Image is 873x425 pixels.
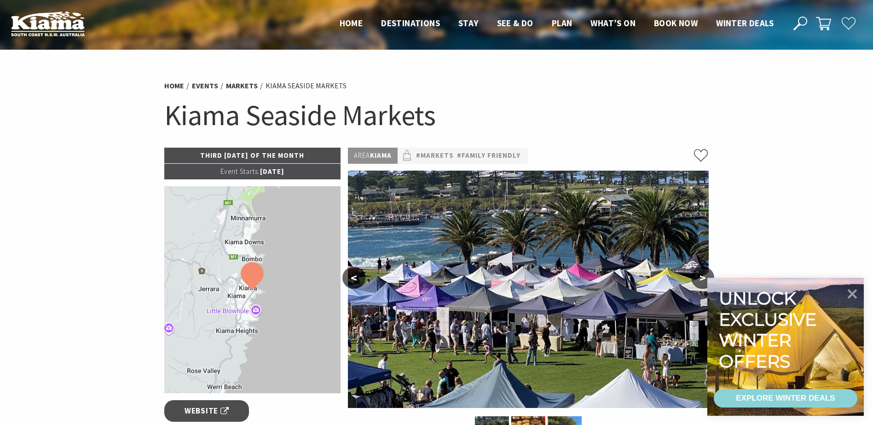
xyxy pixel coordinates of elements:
[330,16,783,31] nav: Main Menu
[185,405,229,417] span: Website
[354,151,370,160] span: Area
[736,389,835,408] div: EXPLORE WINTER DEALS
[458,17,479,29] span: Stay
[714,389,857,408] a: EXPLORE WINTER DEALS
[348,171,709,408] img: Kiama Seaside Market
[226,81,258,91] a: Markets
[497,17,533,29] span: See & Do
[164,81,184,91] a: Home
[716,17,774,29] span: Winter Deals
[164,148,341,163] p: Third [DATE] of the Month
[348,148,398,164] p: Kiama
[691,267,714,289] button: >
[164,400,249,422] a: Website
[381,17,440,29] span: Destinations
[457,150,520,161] a: #Family Friendly
[164,164,341,179] p: [DATE]
[552,17,572,29] span: Plan
[719,288,821,372] div: Unlock exclusive winter offers
[340,17,363,29] span: Home
[11,11,85,36] img: Kiama Logo
[192,81,218,91] a: Events
[164,97,709,134] h1: Kiama Seaside Markets
[416,150,454,161] a: #Markets
[590,17,636,29] span: What’s On
[342,267,365,289] button: <
[654,17,698,29] span: Book now
[266,80,347,92] li: Kiama Seaside Markets
[220,167,260,176] span: Event Starts:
